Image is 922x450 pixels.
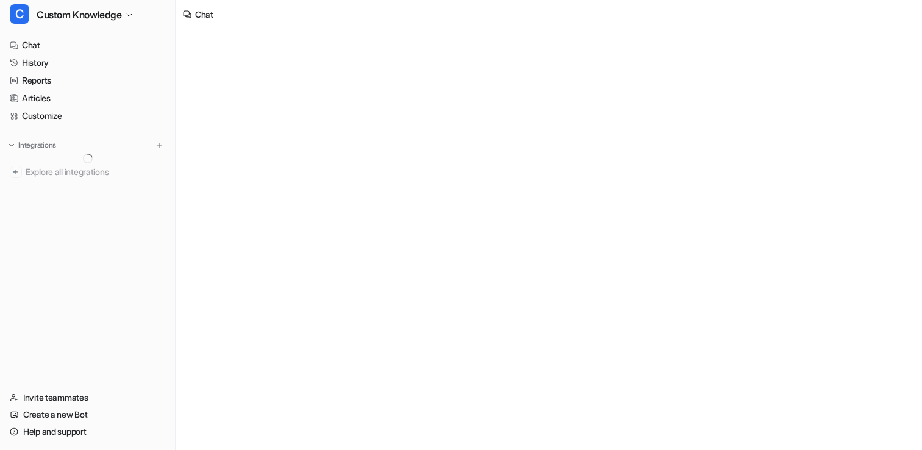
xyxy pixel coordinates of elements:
[5,389,170,406] a: Invite teammates
[5,423,170,440] a: Help and support
[26,162,165,182] span: Explore all integrations
[37,6,122,23] span: Custom Knowledge
[195,8,213,21] div: Chat
[18,140,56,150] p: Integrations
[10,4,29,24] span: C
[5,107,170,124] a: Customize
[5,90,170,107] a: Articles
[5,139,60,151] button: Integrations
[7,141,16,149] img: expand menu
[5,163,170,180] a: Explore all integrations
[155,141,163,149] img: menu_add.svg
[5,54,170,71] a: History
[5,37,170,54] a: Chat
[5,406,170,423] a: Create a new Bot
[10,166,22,178] img: explore all integrations
[5,72,170,89] a: Reports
